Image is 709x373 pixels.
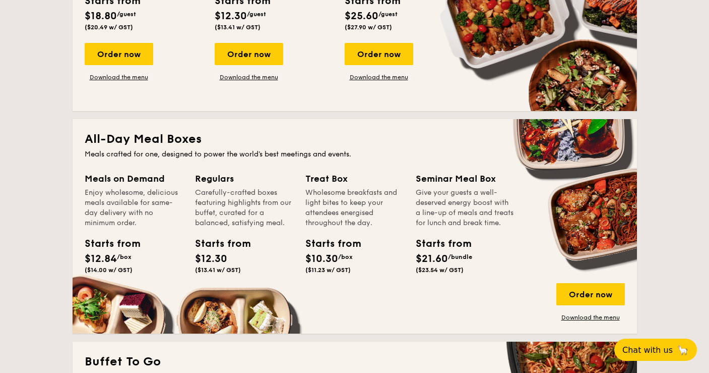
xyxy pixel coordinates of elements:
[416,172,514,186] div: Seminar Meal Box
[85,43,153,65] div: Order now
[556,313,625,322] a: Download the menu
[215,10,247,22] span: $12.30
[345,24,392,31] span: ($27.90 w/ GST)
[195,172,293,186] div: Regulars
[85,24,133,31] span: ($20.49 w/ GST)
[85,188,183,228] div: Enjoy wholesome, delicious meals available for same-day delivery with no minimum order.
[305,267,351,274] span: ($11.23 w/ GST)
[195,188,293,228] div: Carefully-crafted boxes featuring highlights from our buffet, curated for a balanced, satisfying ...
[85,131,625,147] h2: All-Day Meal Boxes
[448,253,472,260] span: /bundle
[556,283,625,305] div: Order now
[614,339,697,361] button: Chat with us🦙
[345,10,378,22] span: $25.60
[85,236,130,251] div: Starts from
[345,73,413,81] a: Download the menu
[416,253,448,265] span: $21.60
[85,73,153,81] a: Download the menu
[195,236,240,251] div: Starts from
[338,253,353,260] span: /box
[305,236,351,251] div: Starts from
[305,188,404,228] div: Wholesome breakfasts and light bites to keep your attendees energised throughout the day.
[85,10,117,22] span: $18.80
[416,236,461,251] div: Starts from
[247,11,266,18] span: /guest
[195,267,241,274] span: ($13.41 w/ GST)
[85,253,117,265] span: $12.84
[416,188,514,228] div: Give your guests a well-deserved energy boost with a line-up of meals and treats for lunch and br...
[378,11,398,18] span: /guest
[215,24,261,31] span: ($13.41 w/ GST)
[195,253,227,265] span: $12.30
[85,354,625,370] h2: Buffet To Go
[85,172,183,186] div: Meals on Demand
[117,253,132,260] span: /box
[215,73,283,81] a: Download the menu
[345,43,413,65] div: Order now
[416,267,464,274] span: ($23.54 w/ GST)
[677,344,689,356] span: 🦙
[305,253,338,265] span: $10.30
[305,172,404,186] div: Treat Box
[622,345,673,355] span: Chat with us
[117,11,136,18] span: /guest
[215,43,283,65] div: Order now
[85,149,625,159] div: Meals crafted for one, designed to power the world's best meetings and events.
[85,267,133,274] span: ($14.00 w/ GST)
